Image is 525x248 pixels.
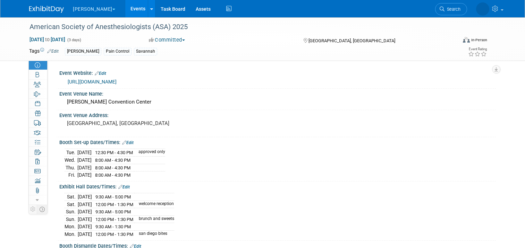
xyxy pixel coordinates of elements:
td: Sun. [65,208,78,216]
td: [DATE] [78,223,92,231]
td: [DATE] [78,231,92,238]
td: [DATE] [77,157,92,164]
div: Pain Control [104,48,132,55]
td: Mon. [65,231,78,238]
td: [DATE] [78,201,92,208]
span: 12:00 PM - 1:30 PM [95,232,133,237]
span: 9:30 AM - 1:30 PM [95,224,131,229]
span: 12:30 PM - 4:30 PM [95,150,133,155]
img: Format-Inperson.png [463,37,470,43]
div: Booth Set-up Dates/Times: [59,137,496,146]
div: In-Person [471,37,487,43]
td: Thu. [65,164,77,171]
td: Tags [29,47,59,55]
img: ExhibitDay [29,6,64,13]
span: [DATE] [DATE] [29,36,66,43]
td: Sat. [65,201,78,208]
span: 8:00 AM - 4:30 PM [95,165,130,170]
div: Exhibit Hall Dates/Times: [59,181,496,191]
div: Event Format [420,36,487,46]
span: 8:00 AM - 4:30 PM [95,172,130,178]
td: Personalize Event Tab Strip [29,205,37,214]
div: Savannah [134,48,157,55]
div: [PERSON_NAME] [65,48,101,55]
span: (3 days) [67,38,81,42]
td: [DATE] [78,215,92,223]
a: [URL][DOMAIN_NAME] [68,79,117,85]
div: Event Venue Name: [59,89,496,97]
img: Savannah Jones [476,2,489,16]
td: welcome reception [135,201,174,208]
div: Event Rating [468,47,487,51]
td: approved only [134,149,165,157]
div: American Society of Anesthesiologists (ASA) 2025 [27,21,448,33]
td: [DATE] [77,171,92,179]
button: Committed [146,36,188,44]
td: Toggle Event Tabs [37,205,48,214]
a: Search [435,3,467,15]
div: Event Website: [59,68,496,77]
div: Event Venue Address: [59,110,496,119]
td: [DATE] [78,208,92,216]
td: brunch and sweets [135,215,174,223]
pre: [GEOGRAPHIC_DATA], [GEOGRAPHIC_DATA] [67,120,234,126]
td: Sun. [65,215,78,223]
span: 9:30 AM - 5:00 PM [95,194,131,200]
td: Fri. [65,171,77,179]
a: Edit [118,185,130,189]
td: [DATE] [78,193,92,201]
span: Search [444,7,460,12]
a: Edit [122,140,134,145]
td: Tue. [65,149,77,157]
a: Edit [47,49,59,54]
div: [PERSON_NAME] Convention Center [65,97,491,107]
span: 9:30 AM - 5:00 PM [95,209,131,214]
td: Mon. [65,223,78,231]
td: Wed. [65,157,77,164]
td: san diego bites [135,231,174,238]
span: 8:00 AM - 4:30 PM [95,158,130,163]
td: [DATE] [77,164,92,171]
span: 12:00 PM - 1:30 PM [95,202,133,207]
span: [GEOGRAPHIC_DATA], [GEOGRAPHIC_DATA] [308,38,395,43]
td: [DATE] [77,149,92,157]
a: Edit [95,71,106,76]
span: to [44,37,51,42]
span: 12:00 PM - 1:30 PM [95,217,133,222]
td: Sat. [65,193,78,201]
